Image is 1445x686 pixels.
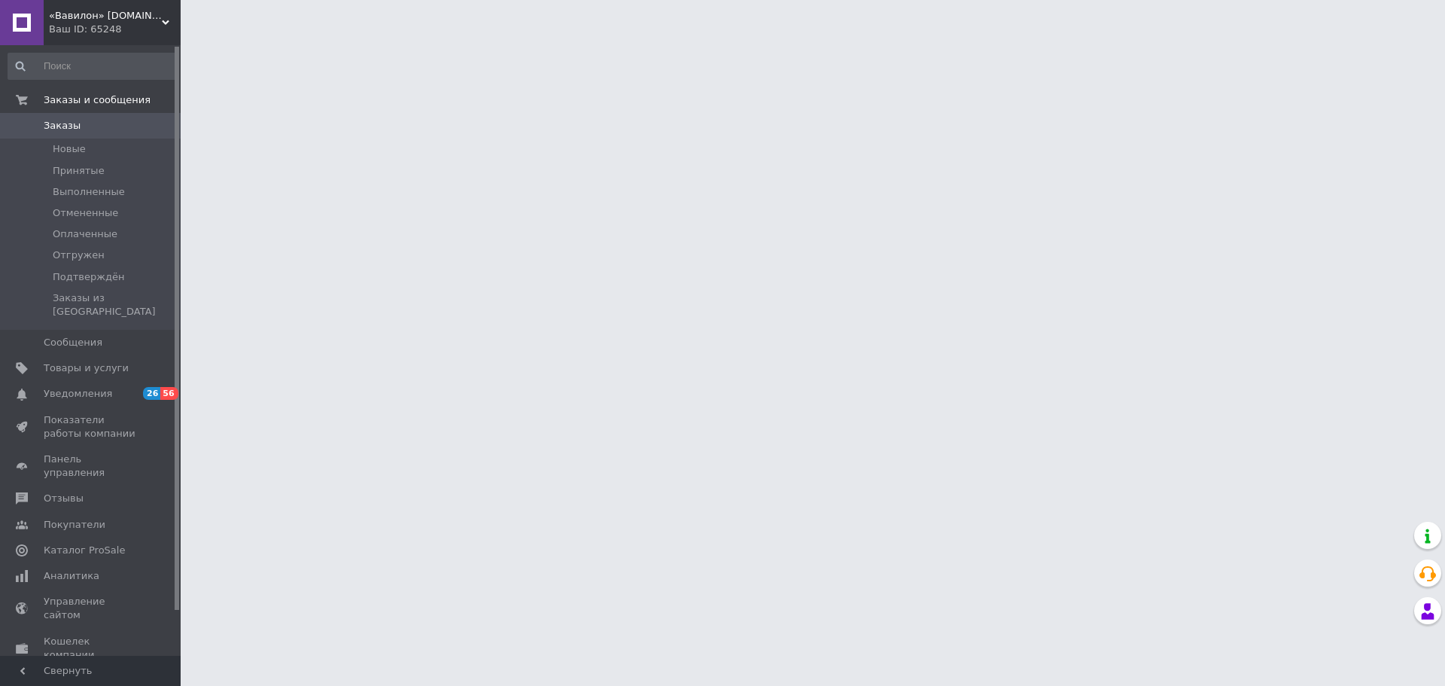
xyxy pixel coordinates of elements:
[44,569,99,583] span: Аналитика
[53,227,117,241] span: Оплаченные
[53,206,118,220] span: Отмененные
[44,453,139,480] span: Панель управления
[44,361,129,375] span: Товары и услуги
[53,291,176,319] span: Заказы из [GEOGRAPHIC_DATA]
[44,518,105,532] span: Покупатели
[53,142,86,156] span: Новые
[53,164,105,178] span: Принятые
[53,248,105,262] span: Отгружен
[44,413,139,441] span: Показатели работы компании
[49,23,181,36] div: Ваш ID: 65248
[44,93,151,107] span: Заказы и сообщения
[44,492,84,505] span: Отзывы
[44,544,125,557] span: Каталог ProSale
[44,387,112,401] span: Уведомления
[160,387,178,400] span: 56
[44,336,102,349] span: Сообщения
[44,119,81,133] span: Заказы
[44,595,139,622] span: Управление сайтом
[53,185,125,199] span: Выполненные
[143,387,160,400] span: 26
[49,9,162,23] span: «Вавилон» vavilon-shop.com.ua
[8,53,178,80] input: Поиск
[53,270,124,284] span: Подтверждён
[44,635,139,662] span: Кошелек компании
